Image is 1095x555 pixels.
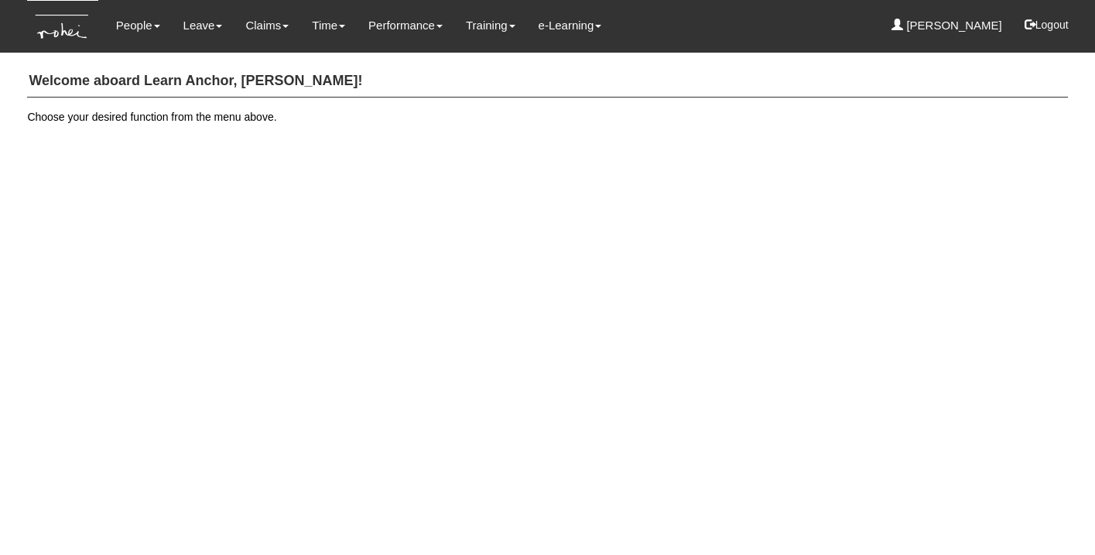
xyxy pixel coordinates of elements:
[466,8,515,43] a: Training
[27,66,1067,98] h4: Welcome aboard Learn Anchor, [PERSON_NAME]!
[116,8,160,43] a: People
[27,1,98,53] img: KTs7HI1dOZG7tu7pUkOpGGQAiEQAiEQAj0IhBB1wtXDg6BEAiBEAiBEAiB4RGIoBtemSRFIRACIRACIRACIdCLQARdL1w5OAR...
[183,8,223,43] a: Leave
[891,8,1002,43] a: [PERSON_NAME]
[312,8,345,43] a: Time
[27,109,1067,125] p: Choose your desired function from the menu above.
[1030,493,1080,540] iframe: chat widget
[1014,6,1080,43] button: Logout
[245,8,289,43] a: Claims
[368,8,443,43] a: Performance
[539,8,602,43] a: e-Learning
